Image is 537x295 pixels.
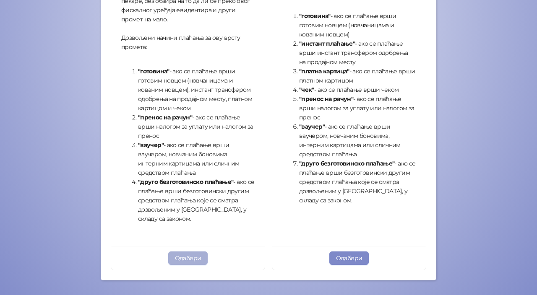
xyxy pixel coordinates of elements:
[138,140,255,177] li: - ако се плаћање врши ваучером, новчаним боновима, интерним картицама или сличним средством плаћања
[299,40,355,47] strong: "инстант плаћање"
[138,141,164,149] strong: "ваучер"
[138,178,233,186] strong: "друго безготовинско плаћање"
[168,251,208,265] button: Одабери
[138,177,255,223] li: - ако се плаћање врши безготовински другим средством плаћања које се сматра дозвољеним у [GEOGRAP...
[138,114,192,121] strong: "пренос на рачун"
[299,160,394,167] strong: "друго безготовинско плаћање"
[329,251,369,265] button: Одабери
[299,85,416,94] li: - ако се плаћање врши чеком
[299,67,349,75] strong: "платна картица"
[138,67,255,113] li: - ако се плаћање врши готовим новцем (новчаницама и кованим новцем), инстант трансфером одобрења ...
[299,86,314,93] strong: "чек"
[299,11,416,39] li: - ако се плаћање врши готовим новцем (новчаницама и кованим новцем)
[299,39,416,67] li: - ако се плаћање врши инстант трансфером одобрења на продајном месту
[299,159,416,205] li: - ако се плаћање врши безготовински другим средством плаћања које се сматра дозвољеним у [GEOGRAP...
[299,12,331,20] strong: "готовина"
[299,67,416,85] li: - ако се плаћање врши платном картицом
[138,113,255,140] li: - ако се плаћање врши налогом за уплату или налогом за пренос
[299,122,416,159] li: - ако се плаћање врши ваучером, новчаним боновима, интерним картицама или сличним средством плаћања
[138,67,169,75] strong: "готовина"
[299,123,325,130] strong: "ваучер"
[299,94,416,122] li: - ако се плаћање врши налогом за уплату или налогом за пренос
[299,95,353,103] strong: "пренос на рачун"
